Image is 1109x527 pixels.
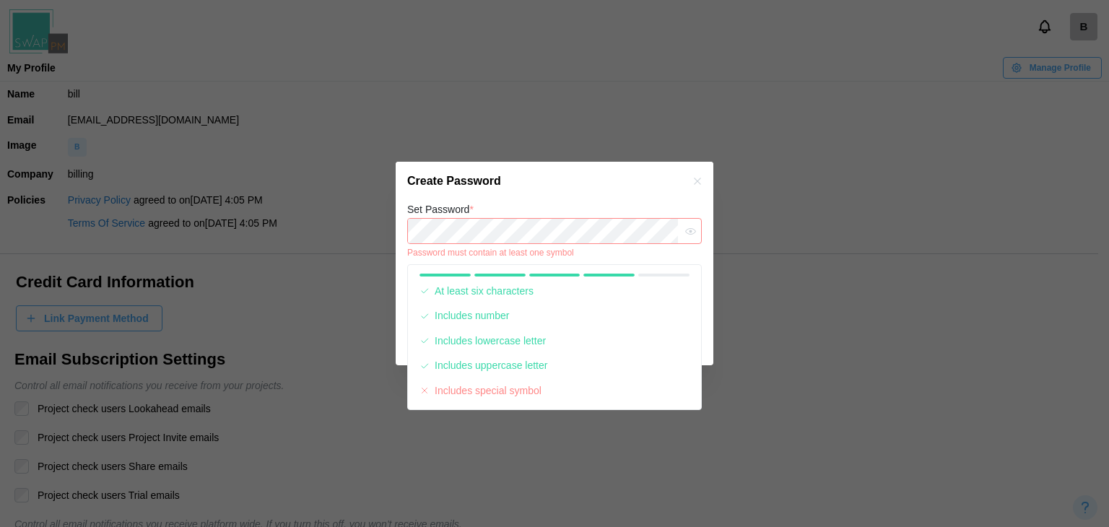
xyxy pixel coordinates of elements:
[407,248,702,258] div: Password must contain at least one symbol
[407,202,474,218] label: Set Password
[407,175,501,187] h2: Create Password
[435,334,546,349] div: Includes lowercase letter
[435,308,510,324] div: Includes number
[435,358,547,374] div: Includes uppercase letter
[435,284,534,300] div: At least six characters
[435,383,542,399] div: Includes special symbol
